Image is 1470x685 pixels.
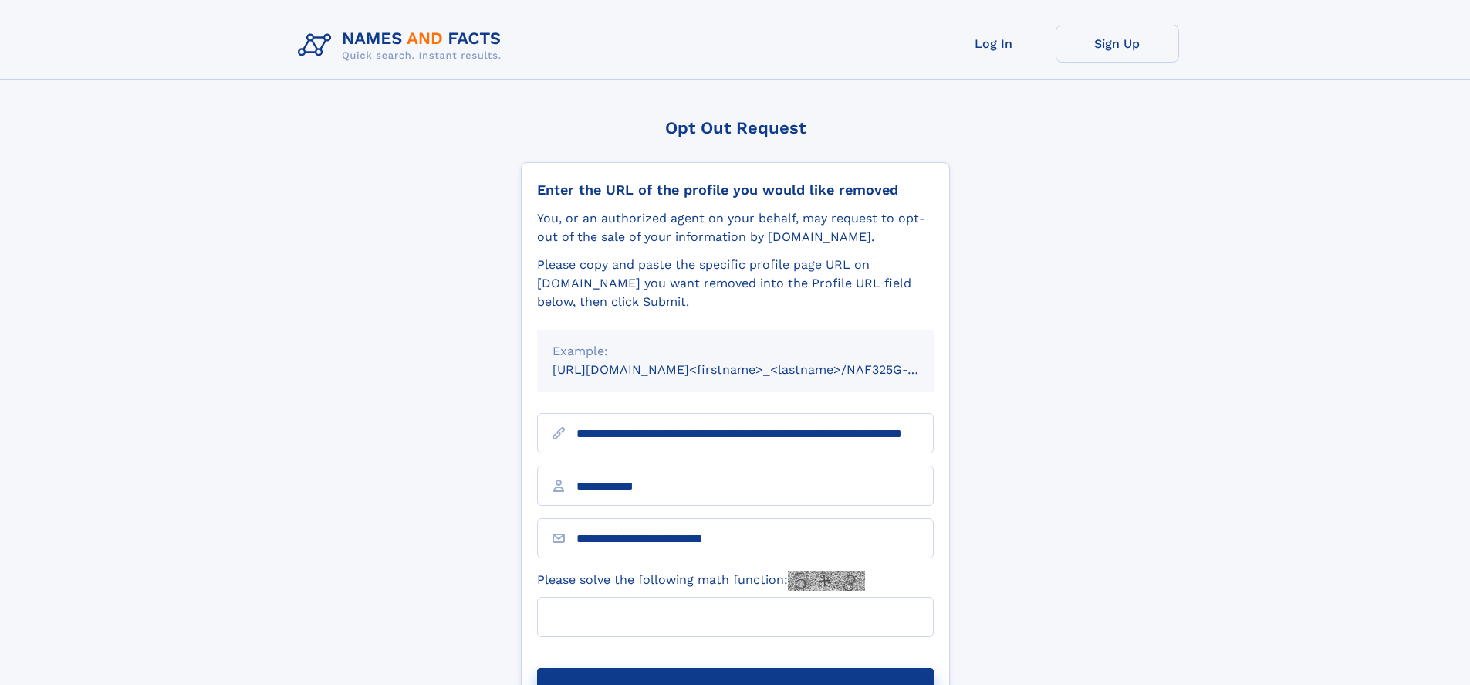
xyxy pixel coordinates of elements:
div: Please copy and paste the specific profile page URL on [DOMAIN_NAME] you want removed into the Pr... [537,256,934,311]
small: [URL][DOMAIN_NAME]<firstname>_<lastname>/NAF325G-xxxxxxxx [553,362,963,377]
a: Log In [932,25,1056,63]
div: You, or an authorized agent on your behalf, may request to opt-out of the sale of your informatio... [537,209,934,246]
a: Sign Up [1056,25,1179,63]
img: Logo Names and Facts [292,25,514,66]
div: Opt Out Request [521,118,950,137]
div: Example: [553,342,918,361]
label: Please solve the following math function: [537,571,865,591]
div: Enter the URL of the profile you would like removed [537,181,934,198]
